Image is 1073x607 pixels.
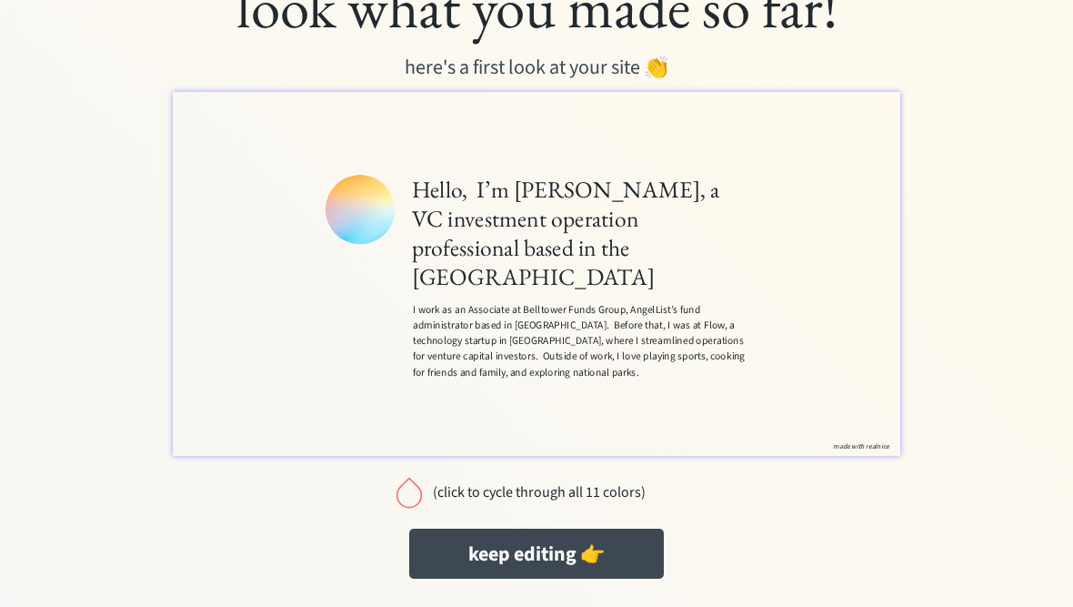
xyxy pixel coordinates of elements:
button: keep editing 👉 [409,529,664,579]
img: Michael Guidi [238,129,347,238]
h1: Hello, I’m [PERSON_NAME], a VC investment operation professional based in the [GEOGRAPHIC_DATA] [373,129,896,311]
div: (click to cycle through all 11 colors) [432,484,646,501]
p: I work as an Associate at Belltower Funds Group, AngelList’s fund administrator based in [GEOGRAP... [375,328,895,450]
div: here's a first look at your site 👏 [182,53,891,83]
